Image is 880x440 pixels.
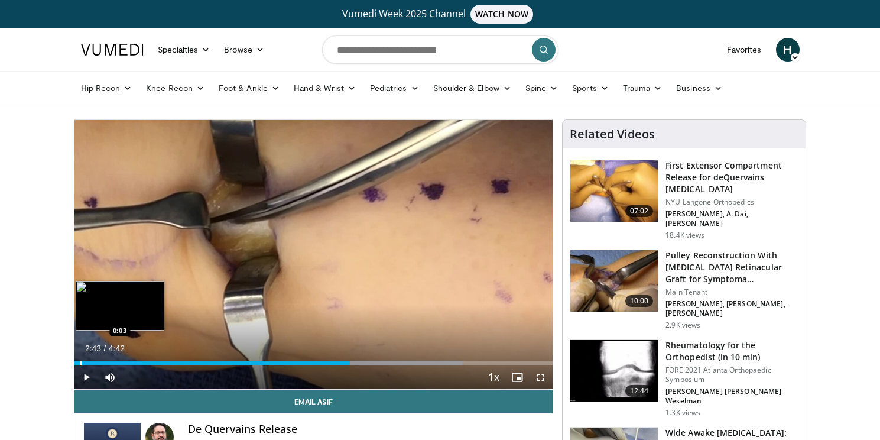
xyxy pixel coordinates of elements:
[109,344,125,353] span: 4:42
[217,38,271,62] a: Browse
[74,361,553,365] div: Progress Bar
[625,385,654,397] span: 12:44
[570,340,658,402] img: 5d7f87a9-ed17-4cff-b026-dee2fe7e3a68.150x105_q85_crop-smart_upscale.jpg
[565,76,616,100] a: Sports
[665,198,798,207] p: NYU Langone Orthopedics
[74,76,139,100] a: Hip Recon
[665,321,700,330] p: 2.9K views
[616,76,670,100] a: Trauma
[104,344,106,353] span: /
[665,365,798,384] p: FORE 2021 Atlanta Orthopaedic Symposium
[720,38,769,62] a: Favorites
[470,5,533,24] span: WATCH NOW
[363,76,426,100] a: Pediatrics
[85,344,101,353] span: 2:43
[665,250,798,285] h3: Pulley Reconstruction With [MEDICAL_DATA] Retinacular Graft for Symptoma…
[287,76,363,100] a: Hand & Wrist
[570,127,655,141] h4: Related Videos
[570,339,798,418] a: 12:44 Rheumatology for the Orthopedist (in 10 min) FORE 2021 Atlanta Orthopaedic Symposium [PERSO...
[74,365,98,389] button: Play
[76,281,164,331] img: image.jpeg
[322,35,558,64] input: Search topics, interventions
[665,339,798,363] h3: Rheumatology for the Orthopedist (in 10 min)
[665,287,798,297] p: Main Tenant
[529,365,553,389] button: Fullscreen
[665,231,704,240] p: 18.4K views
[669,76,729,100] a: Business
[139,76,212,100] a: Knee Recon
[212,76,287,100] a: Foot & Ankle
[98,365,122,389] button: Mute
[74,390,553,413] a: Email Asif
[625,205,654,217] span: 07:02
[188,423,544,436] h4: De Quervains Release
[625,295,654,307] span: 10:00
[83,5,798,24] a: Vumedi Week 2025 ChannelWATCH NOW
[482,365,505,389] button: Playback Rate
[776,38,800,62] a: H
[426,76,518,100] a: Shoulder & Elbow
[151,38,217,62] a: Specialties
[570,250,798,330] a: 10:00 Pulley Reconstruction With [MEDICAL_DATA] Retinacular Graft for Symptoma… Main Tenant [PERS...
[505,365,529,389] button: Enable picture-in-picture mode
[518,76,565,100] a: Spine
[570,160,798,240] a: 07:02 First Extensor Compartment Release for deQuervains [MEDICAL_DATA] NYU Langone Orthopedics [...
[74,120,553,390] video-js: Video Player
[665,160,798,195] h3: First Extensor Compartment Release for deQuervains [MEDICAL_DATA]
[665,209,798,228] p: [PERSON_NAME], A. Dai, [PERSON_NAME]
[570,250,658,312] img: 543dab1c-2fce-49b4-8832-bc2c650fa2e4.150x105_q85_crop-smart_upscale.jpg
[665,299,798,318] p: [PERSON_NAME], [PERSON_NAME], [PERSON_NAME]
[570,160,658,222] img: b59b7345-f07b-47ce-9cb9-02c9b2e1175c.150x105_q85_crop-smart_upscale.jpg
[81,44,144,56] img: VuMedi Logo
[665,408,700,418] p: 1.3K views
[665,387,798,406] p: [PERSON_NAME] [PERSON_NAME] Weselman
